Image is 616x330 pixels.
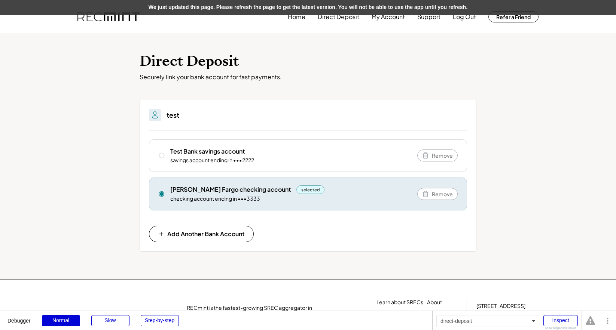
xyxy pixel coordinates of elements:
[543,315,578,326] div: Inspect
[141,315,179,326] div: Step-by-step
[296,185,324,194] div: selected
[7,311,31,323] div: Debugger
[432,191,453,197] span: Remove
[170,195,260,203] div: checking account ending in •••3333
[453,9,476,24] button: Log Out
[488,11,539,22] button: Refer a Friend
[150,111,159,120] img: People.svg
[543,327,578,330] div: Show responsive boxes
[436,315,539,327] div: direct-deposit
[372,9,405,24] button: My Account
[417,149,458,161] button: Remove
[77,12,140,22] img: recmint-logotype%403x.png
[427,310,457,317] a: Testimonials
[167,111,179,119] h3: test
[432,153,453,158] span: Remove
[376,299,423,306] a: Learn about SRECs
[318,9,359,24] button: Direct Deposit
[91,315,129,326] div: Slow
[376,310,406,317] a: Get Started
[140,53,476,70] h1: Direct Deposit
[417,188,458,200] button: Remove
[167,231,244,237] span: Add Another Bank Account
[149,226,254,242] button: Add Another Bank Account
[288,9,305,24] button: Home
[417,9,440,24] button: Support
[427,299,442,306] a: About
[170,157,254,164] div: savings account ending in •••2222
[170,185,291,194] div: [PERSON_NAME] Fargo checking account
[42,315,80,326] div: Normal
[140,73,476,81] div: Securely link your bank account for fast payments.
[170,147,245,155] div: Test Bank savings account
[476,302,525,310] div: [STREET_ADDRESS]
